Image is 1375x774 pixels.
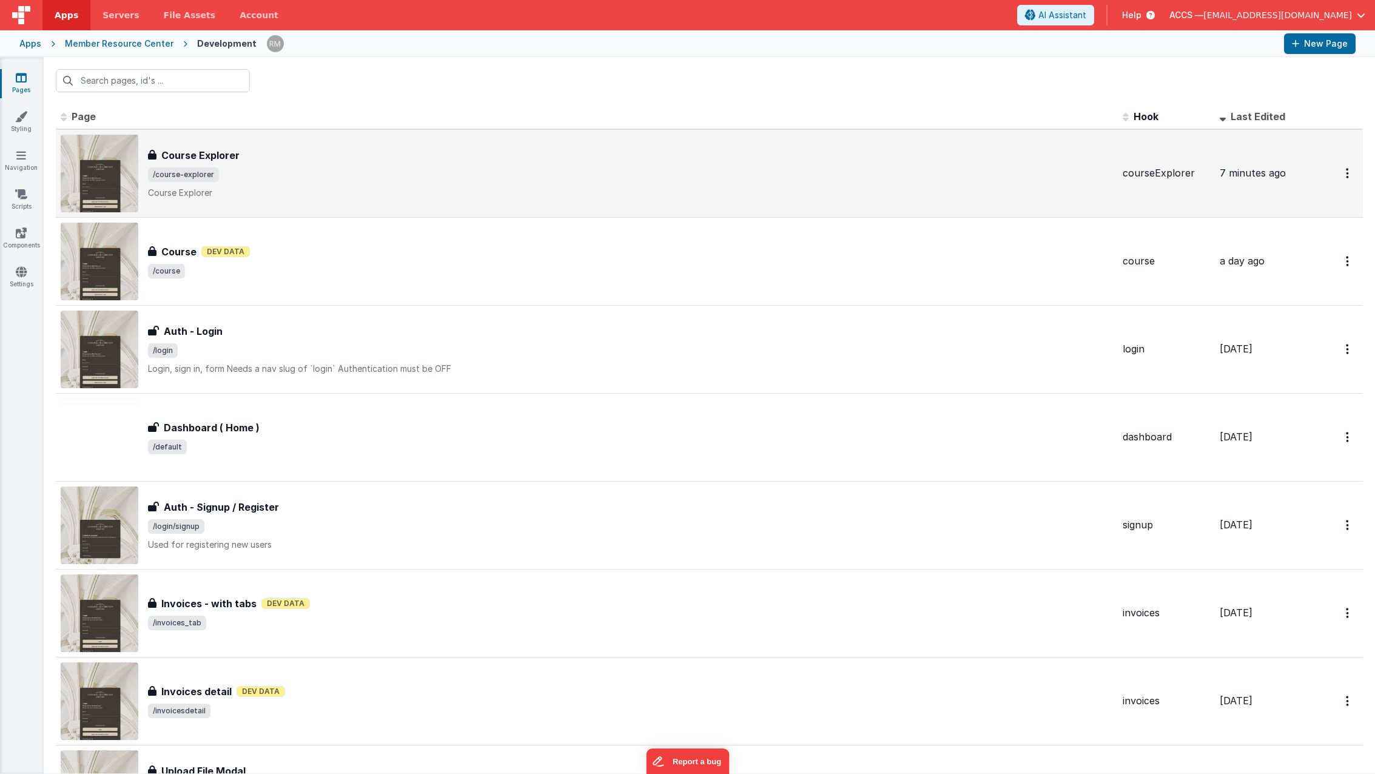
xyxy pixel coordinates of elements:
div: Apps [19,38,41,50]
p: Course Explorer [148,187,1113,199]
input: Search pages, id's ... [56,69,250,92]
iframe: Marker.io feedback button [646,749,729,774]
div: course [1123,254,1210,268]
span: Page [72,110,96,123]
span: 7 minutes ago [1220,167,1286,179]
span: a day ago [1220,255,1265,267]
div: invoices [1123,694,1210,708]
span: Dev Data [237,686,285,697]
h3: Course Explorer [161,148,240,163]
button: Options [1339,688,1358,713]
p: Used for registering new users [148,539,1113,551]
div: Member Resource Center [65,38,173,50]
span: Hook [1134,110,1158,123]
span: /invoicesdetail [148,704,210,718]
button: Options [1339,425,1358,449]
span: [DATE] [1220,519,1252,531]
button: Options [1339,249,1358,274]
span: /default [148,440,187,454]
h3: Auth - Login [164,324,223,338]
span: /invoices_tab [148,616,206,630]
span: [EMAIL_ADDRESS][DOMAIN_NAME] [1203,9,1352,21]
button: New Page [1284,33,1356,54]
span: Last Edited [1231,110,1285,123]
span: Apps [55,9,78,21]
button: ACCS — [EMAIL_ADDRESS][DOMAIN_NAME] [1169,9,1365,21]
span: File Assets [164,9,216,21]
span: Dev Data [201,246,250,257]
p: Login, sign in, form Needs a nav slug of `login` Authentication must be OFF [148,363,1113,375]
h3: Invoices detail [161,684,232,699]
button: Options [1339,161,1358,186]
h3: Auth - Signup / Register [164,500,279,514]
div: courseExplorer [1123,166,1210,180]
button: Options [1339,513,1358,537]
h3: Dashboard ( Home ) [164,420,260,435]
button: Options [1339,337,1358,362]
div: invoices [1123,606,1210,620]
img: 1e10b08f9103151d1000344c2f9be56b [267,35,284,52]
h3: Invoices - with tabs [161,596,257,611]
span: [DATE] [1220,431,1252,443]
span: [DATE] [1220,695,1252,707]
span: AI Assistant [1038,9,1086,21]
button: AI Assistant [1017,5,1094,25]
span: Servers [103,9,139,21]
span: [DATE] [1220,343,1252,355]
span: Help [1122,9,1141,21]
div: Development [197,38,257,50]
div: signup [1123,518,1210,532]
div: dashboard [1123,430,1210,444]
div: login [1123,342,1210,356]
span: ACCS — [1169,9,1203,21]
span: Dev Data [261,598,310,609]
span: /course-explorer [148,167,219,182]
span: /login/signup [148,519,204,534]
span: [DATE] [1220,607,1252,619]
h3: Course [161,244,197,259]
span: /login [148,343,178,358]
button: Options [1339,601,1358,625]
span: /course [148,264,185,278]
